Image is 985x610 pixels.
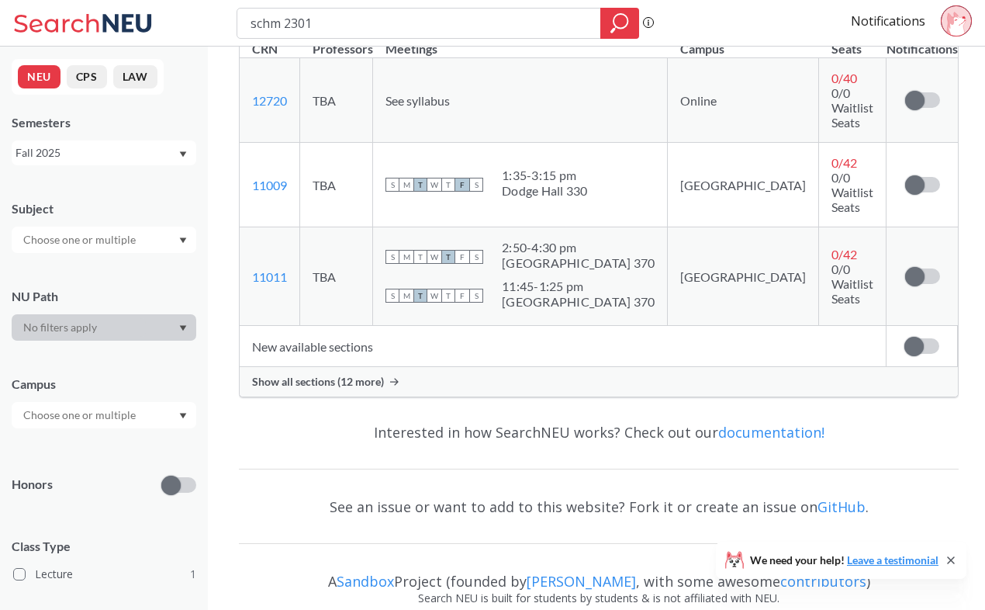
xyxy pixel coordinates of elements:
[502,255,655,271] div: [GEOGRAPHIC_DATA] 370
[300,143,373,227] td: TBA
[239,559,959,590] div: A Project (founded by , with some awesome )
[399,250,413,264] span: M
[16,230,146,249] input: Choose one or multiple
[12,376,196,393] div: Campus
[67,65,107,88] button: CPS
[12,114,196,131] div: Semesters
[18,65,60,88] button: NEU
[179,325,187,331] svg: Dropdown arrow
[179,151,187,158] svg: Dropdown arrow
[668,143,819,227] td: [GEOGRAPHIC_DATA]
[252,269,287,284] a: 11011
[249,10,589,36] input: Class, professor, course number, "phrase"
[385,289,399,303] span: S
[441,250,455,264] span: T
[469,250,483,264] span: S
[399,289,413,303] span: M
[502,279,655,294] div: 11:45 - 1:25 pm
[851,12,925,29] a: Notifications
[12,227,196,253] div: Dropdown arrow
[413,250,427,264] span: T
[385,178,399,192] span: S
[239,410,959,455] div: Interested in how SearchNEU works? Check out our
[337,572,394,591] a: Sandbox
[831,155,857,170] span: 0 / 42
[831,170,873,214] span: 0/0 Waitlist Seats
[239,484,959,529] div: See an issue or want to add to this website? Fork it or create an issue on .
[441,289,455,303] span: T
[16,406,146,425] input: Choose one or multiple
[179,237,187,244] svg: Dropdown arrow
[252,375,384,389] span: Show all sections (12 more)
[831,85,873,130] span: 0/0 Waitlist Seats
[12,476,53,494] p: Honors
[527,572,636,591] a: [PERSON_NAME]
[441,178,455,192] span: T
[600,8,639,39] div: magnifying glass
[12,314,196,341] div: Dropdown arrow
[12,402,196,428] div: Dropdown arrow
[427,250,441,264] span: W
[385,93,450,108] span: See syllabus
[831,262,873,306] span: 0/0 Waitlist Seats
[502,168,588,183] div: 1:35 - 3:15 pm
[455,178,469,192] span: F
[413,289,427,303] span: T
[469,178,483,192] span: S
[399,178,413,192] span: M
[502,294,655,310] div: [GEOGRAPHIC_DATA] 370
[750,555,938,566] span: We need your help!
[455,250,469,264] span: F
[502,240,655,255] div: 2:50 - 4:30 pm
[239,590,959,607] div: Search NEU is built for students by students & is not affiliated with NEU.
[413,178,427,192] span: T
[718,423,824,442] a: documentation!
[300,227,373,326] td: TBA
[12,140,196,165] div: Fall 2025Dropdown arrow
[502,183,588,199] div: Dodge Hall 330
[12,200,196,217] div: Subject
[427,178,441,192] span: W
[300,58,373,143] td: TBA
[179,413,187,419] svg: Dropdown arrow
[190,566,196,583] span: 1
[831,247,857,262] span: 0 / 42
[12,288,196,305] div: NU Path
[668,227,819,326] td: [GEOGRAPHIC_DATA]
[610,12,629,34] svg: magnifying glass
[252,40,278,57] div: CRN
[252,93,287,108] a: 12720
[16,144,178,161] div: Fall 2025
[240,326,886,367] td: New available sections
[847,553,938,567] a: Leave a testimonial
[385,250,399,264] span: S
[455,289,469,303] span: F
[831,71,857,85] span: 0 / 40
[13,564,196,584] label: Lecture
[469,289,483,303] span: S
[427,289,441,303] span: W
[12,538,196,555] span: Class Type
[780,572,866,591] a: contributors
[668,58,819,143] td: Online
[817,497,866,516] a: GitHub
[240,367,958,397] div: Show all sections (12 more)
[252,178,287,192] a: 11009
[113,65,157,88] button: LAW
